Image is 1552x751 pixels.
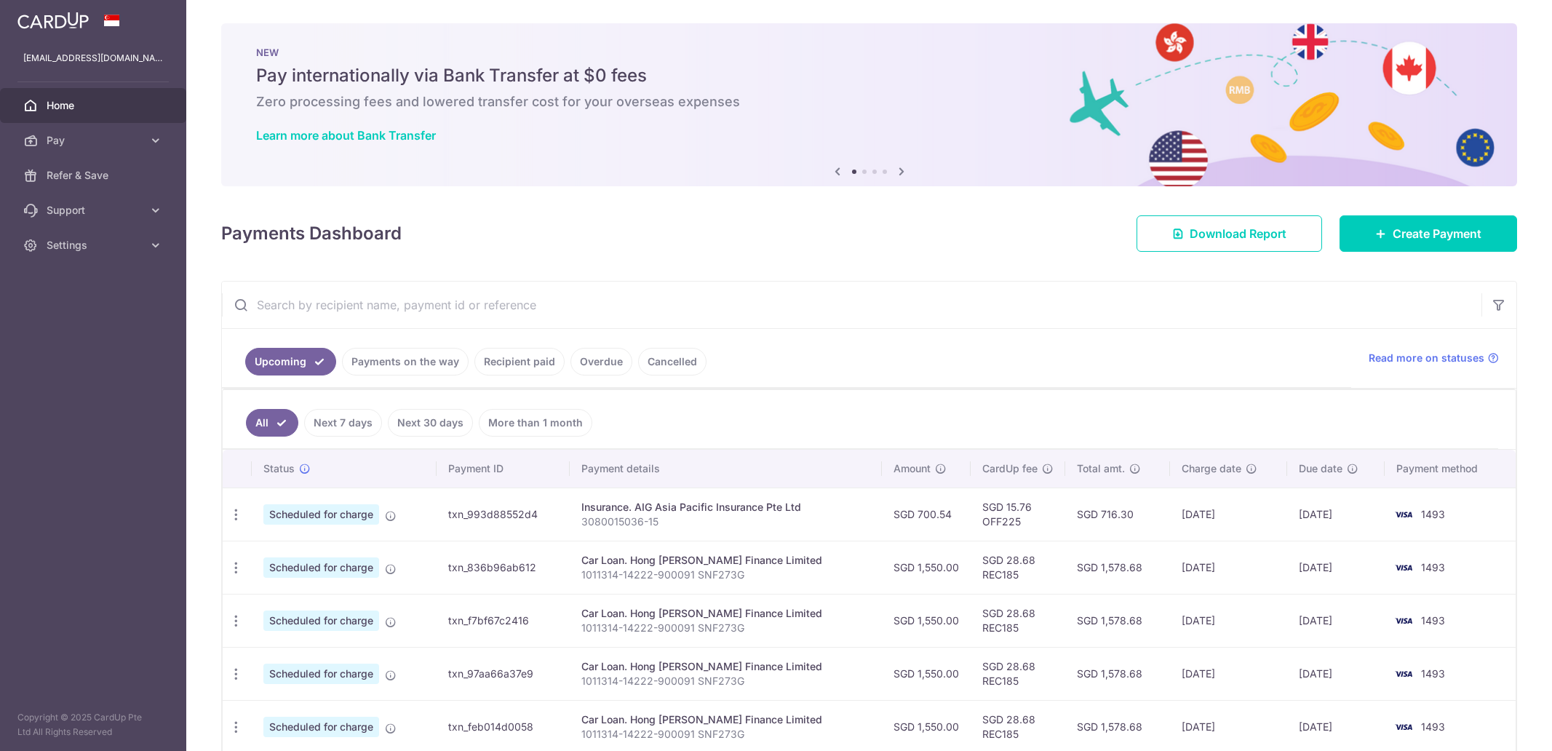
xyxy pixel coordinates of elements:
p: 3080015036-15 [581,514,870,529]
img: Bank Card [1389,718,1418,736]
h4: Payments Dashboard [221,220,402,247]
th: Payment ID [437,450,570,488]
td: txn_993d88552d4 [437,488,570,541]
span: 1493 [1421,720,1445,733]
span: Scheduled for charge [263,664,379,684]
span: 1493 [1421,508,1445,520]
a: Learn more about Bank Transfer [256,128,436,143]
span: Refer & Save [47,168,143,183]
td: SGD 15.76 OFF225 [971,488,1065,541]
td: [DATE] [1170,647,1287,700]
td: SGD 1,550.00 [882,541,971,594]
img: Bank Card [1389,612,1418,629]
td: SGD 28.68 REC185 [971,647,1065,700]
img: Bank Card [1389,506,1418,523]
span: Pay [47,133,143,148]
span: Read more on statuses [1369,351,1484,365]
iframe: Opens a widget where you can find more information [1459,707,1537,744]
span: Scheduled for charge [263,557,379,578]
td: SGD 1,578.68 [1065,647,1170,700]
div: Car Loan. Hong [PERSON_NAME] Finance Limited [581,553,870,568]
span: Charge date [1182,461,1241,476]
p: 1011314-14222-900091 SNF273G [581,568,870,582]
p: 1011314-14222-900091 SNF273G [581,727,870,742]
td: SGD 1,550.00 [882,594,971,647]
a: More than 1 month [479,409,592,437]
p: [EMAIL_ADDRESS][DOMAIN_NAME] [23,51,163,65]
span: Home [47,98,143,113]
span: Download Report [1190,225,1286,242]
input: Search by recipient name, payment id or reference [222,282,1481,328]
span: Settings [47,238,143,253]
a: Overdue [570,348,632,375]
span: Support [47,203,143,218]
a: Cancelled [638,348,707,375]
a: Create Payment [1340,215,1517,252]
td: SGD 1,578.68 [1065,594,1170,647]
span: Scheduled for charge [263,504,379,525]
a: Recipient paid [474,348,565,375]
img: CardUp [17,12,89,29]
th: Payment details [570,450,882,488]
span: Status [263,461,295,476]
td: [DATE] [1287,488,1385,541]
img: Bank Card [1389,559,1418,576]
div: Insurance. AIG Asia Pacific Insurance Pte Ltd [581,500,870,514]
a: Download Report [1137,215,1322,252]
a: Upcoming [245,348,336,375]
span: 1493 [1421,561,1445,573]
td: txn_97aa66a37e9 [437,647,570,700]
div: Car Loan. Hong [PERSON_NAME] Finance Limited [581,659,870,674]
td: [DATE] [1287,647,1385,700]
td: [DATE] [1170,541,1287,594]
span: Scheduled for charge [263,717,379,737]
span: CardUp fee [982,461,1038,476]
p: 1011314-14222-900091 SNF273G [581,674,870,688]
a: Next 7 days [304,409,382,437]
span: Amount [894,461,931,476]
img: Bank Card [1389,665,1418,683]
th: Payment method [1385,450,1516,488]
td: SGD 1,578.68 [1065,541,1170,594]
span: Create Payment [1393,225,1481,242]
span: Due date [1299,461,1342,476]
span: Scheduled for charge [263,611,379,631]
h5: Pay internationally via Bank Transfer at $0 fees [256,64,1482,87]
td: SGD 28.68 REC185 [971,594,1065,647]
div: Car Loan. Hong [PERSON_NAME] Finance Limited [581,712,870,727]
td: txn_836b96ab612 [437,541,570,594]
td: SGD 1,550.00 [882,647,971,700]
a: Read more on statuses [1369,351,1499,365]
span: 1493 [1421,614,1445,627]
td: [DATE] [1287,541,1385,594]
span: Total amt. [1077,461,1125,476]
div: Car Loan. Hong [PERSON_NAME] Finance Limited [581,606,870,621]
td: txn_f7bf67c2416 [437,594,570,647]
td: [DATE] [1287,594,1385,647]
a: All [246,409,298,437]
td: [DATE] [1170,488,1287,541]
img: Bank transfer banner [221,23,1517,186]
td: SGD 28.68 REC185 [971,541,1065,594]
h6: Zero processing fees and lowered transfer cost for your overseas expenses [256,93,1482,111]
p: 1011314-14222-900091 SNF273G [581,621,870,635]
a: Next 30 days [388,409,473,437]
span: 1493 [1421,667,1445,680]
p: NEW [256,47,1482,58]
td: SGD 716.30 [1065,488,1170,541]
a: Payments on the way [342,348,469,375]
td: SGD 700.54 [882,488,971,541]
td: [DATE] [1170,594,1287,647]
